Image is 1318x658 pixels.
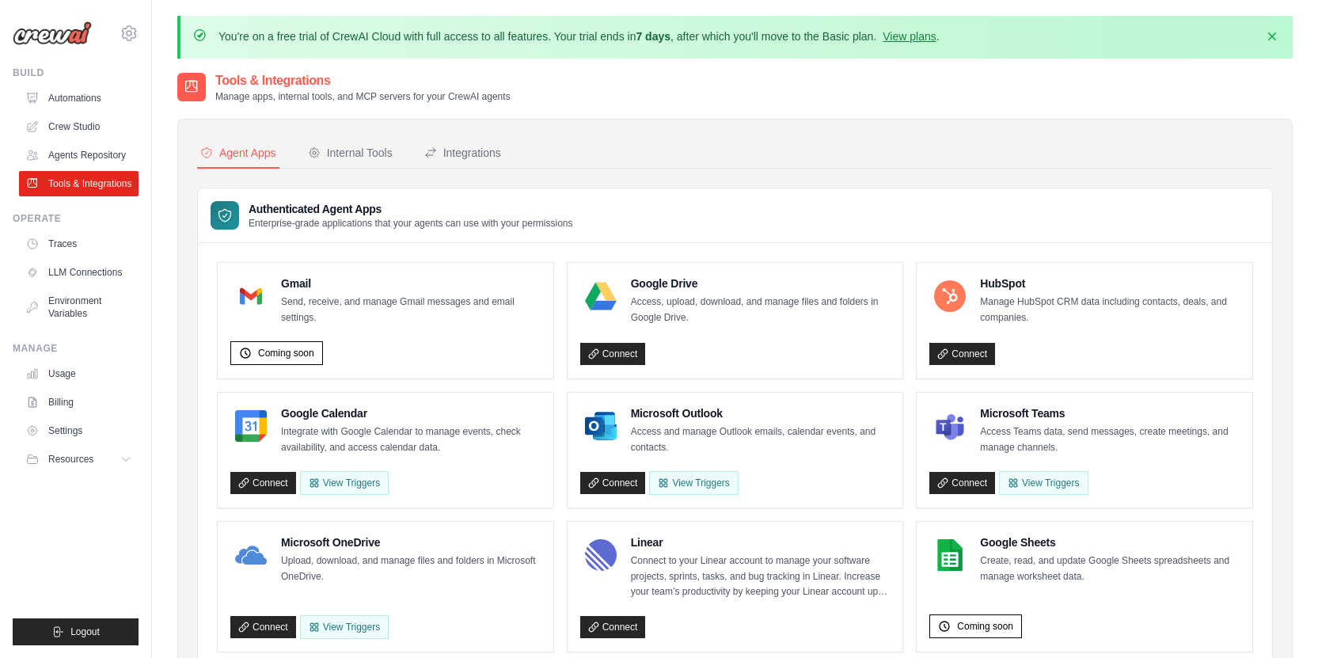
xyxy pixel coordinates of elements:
[281,553,541,584] p: Upload, download, and manage files and folders in Microsoft OneDrive.
[300,615,389,639] : View Triggers
[631,534,891,550] h4: Linear
[281,276,541,291] h4: Gmail
[934,410,966,442] img: Microsoft Teams Logo
[929,343,995,365] a: Connect
[580,616,646,638] a: Connect
[230,616,296,638] a: Connect
[883,30,936,43] a: View plans
[235,539,267,571] img: Microsoft OneDrive Logo
[19,86,139,111] a: Automations
[281,295,541,325] p: Send, receive, and manage Gmail messages and email settings.
[19,418,139,443] a: Settings
[281,405,541,421] h4: Google Calendar
[980,405,1240,421] h4: Microsoft Teams
[999,471,1088,495] : View Triggers
[230,472,296,494] a: Connect
[585,539,617,571] img: Linear Logo
[235,410,267,442] img: Google Calendar Logo
[281,424,541,455] p: Integrate with Google Calendar to manage events, check availability, and access calendar data.
[957,620,1013,633] span: Coming soon
[197,139,279,169] button: Agent Apps
[19,114,139,139] a: Crew Studio
[13,67,139,79] div: Build
[215,90,511,103] p: Manage apps, internal tools, and MCP servers for your CrewAI agents
[305,139,396,169] button: Internal Tools
[218,29,940,44] p: You're on a free trial of CrewAI Cloud with full access to all features. Your trial ends in , aft...
[631,405,891,421] h4: Microsoft Outlook
[13,342,139,355] div: Manage
[215,71,511,90] h2: Tools & Integrations
[585,410,617,442] img: Microsoft Outlook Logo
[200,145,276,161] div: Agent Apps
[980,534,1240,550] h4: Google Sheets
[249,201,573,217] h3: Authenticated Agent Apps
[249,217,573,230] p: Enterprise-grade applications that your agents can use with your permissions
[980,424,1240,455] p: Access Teams data, send messages, create meetings, and manage channels.
[19,171,139,196] a: Tools & Integrations
[19,390,139,415] a: Billing
[631,424,891,455] p: Access and manage Outlook emails, calendar events, and contacts.
[580,472,646,494] a: Connect
[19,260,139,285] a: LLM Connections
[70,626,100,638] span: Logout
[48,453,93,466] span: Resources
[636,30,670,43] strong: 7 days
[19,447,139,472] button: Resources
[580,343,646,365] a: Connect
[980,295,1240,325] p: Manage HubSpot CRM data including contacts, deals, and companies.
[585,280,617,312] img: Google Drive Logo
[19,361,139,386] a: Usage
[934,539,966,571] img: Google Sheets Logo
[631,276,891,291] h4: Google Drive
[258,347,314,359] span: Coming soon
[300,471,389,495] button: View Triggers
[649,471,738,495] : View Triggers
[235,280,267,312] img: Gmail Logo
[934,280,966,312] img: HubSpot Logo
[980,553,1240,584] p: Create, read, and update Google Sheets spreadsheets and manage worksheet data.
[13,212,139,225] div: Operate
[929,472,995,494] a: Connect
[424,145,501,161] div: Integrations
[13,618,139,645] button: Logout
[631,553,891,600] p: Connect to your Linear account to manage your software projects, sprints, tasks, and bug tracking...
[631,295,891,325] p: Access, upload, download, and manage files and folders in Google Drive.
[980,276,1240,291] h4: HubSpot
[19,288,139,326] a: Environment Variables
[281,534,541,550] h4: Microsoft OneDrive
[19,143,139,168] a: Agents Repository
[13,21,92,45] img: Logo
[19,231,139,257] a: Traces
[308,145,393,161] div: Internal Tools
[421,139,504,169] button: Integrations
